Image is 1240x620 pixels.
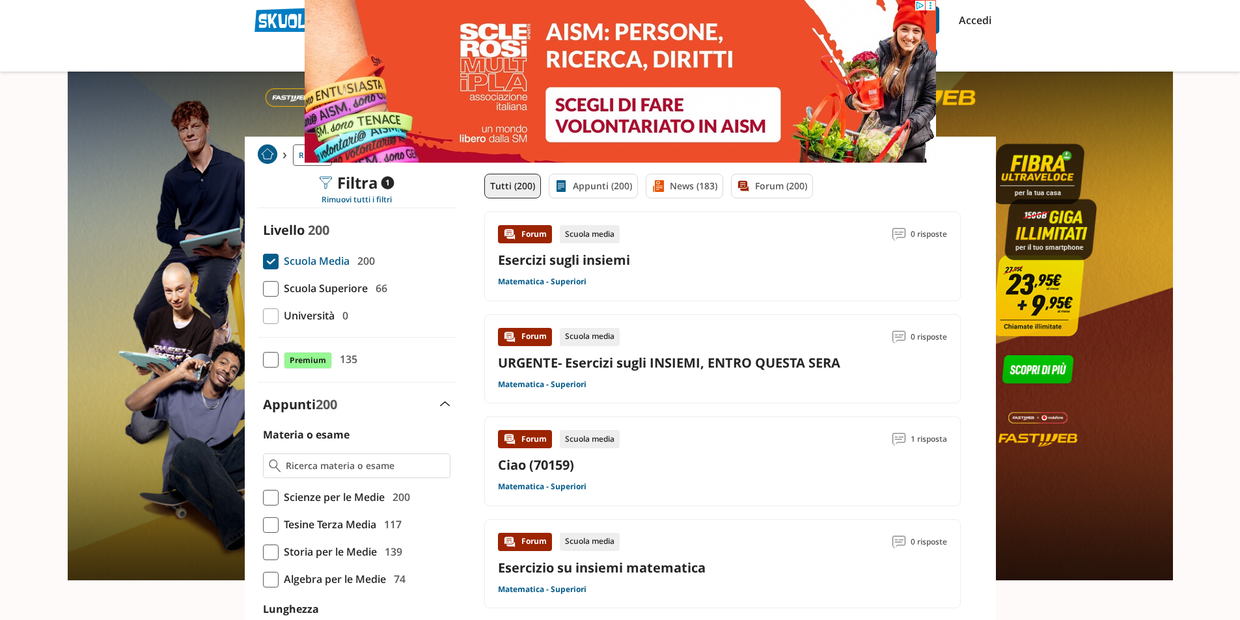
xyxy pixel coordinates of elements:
div: Scuola media [560,328,620,346]
a: Home [258,144,277,166]
span: 0 [337,307,348,324]
span: 74 [389,571,406,587]
a: Matematica - Superiori [498,276,586,287]
a: Matematica - Superiori [498,481,586,492]
img: Filtra filtri mobile [319,176,332,189]
label: Materia o esame [263,427,350,442]
span: Scienze per le Medie [279,489,385,505]
div: Scuola media [560,533,620,551]
span: 135 [335,351,357,368]
img: Commenti lettura [892,228,905,241]
div: Rimuovi tutti i filtri [258,195,456,205]
img: News filtro contenuto [652,180,665,193]
div: Scuola media [560,225,620,243]
span: 66 [370,280,387,297]
span: Storia per le Medie [279,543,377,560]
a: Appunti (200) [549,174,638,198]
span: 0 risposte [911,328,947,346]
div: Forum [498,430,552,448]
img: Commenti lettura [892,535,905,548]
span: Tesine Terza Media [279,516,376,533]
img: Forum contenuto [503,433,516,446]
a: News (183) [646,174,723,198]
img: Forum filtro contenuto [737,180,750,193]
img: Home [258,144,277,164]
a: Ciao (70159) [498,456,574,474]
img: Commenti lettura [892,433,905,446]
div: Forum [498,328,552,346]
img: Forum contenuto [503,535,516,548]
label: Livello [263,221,305,239]
span: 117 [379,516,402,533]
a: Ricerca [293,144,332,166]
div: Scuola media [560,430,620,448]
span: 0 risposte [911,533,947,551]
img: Forum contenuto [503,228,516,241]
img: Commenti lettura [892,330,905,344]
input: Ricerca materia o esame [286,459,444,472]
span: 0 risposte [911,225,947,243]
div: Forum [498,225,552,243]
span: 200 [387,489,410,505]
span: Algebra per le Medie [279,571,386,587]
div: Filtra [319,174,394,192]
span: 200 [352,252,375,269]
span: 1 [381,176,394,189]
span: Scuola Superiore [279,280,368,297]
span: 139 [379,543,402,560]
a: Matematica - Superiori [498,584,586,595]
span: Premium [284,352,332,369]
div: Forum [498,533,552,551]
span: Università [279,307,335,324]
label: Appunti [263,396,337,413]
img: Apri e chiudi sezione [440,401,450,407]
a: Matematica - Superiori [498,379,586,390]
span: 200 [308,221,329,239]
a: Forum (200) [731,174,813,198]
span: 1 risposta [911,430,947,448]
img: Appunti filtro contenuto [555,180,568,193]
img: Forum contenuto [503,330,516,344]
span: 200 [316,396,337,413]
img: Ricerca materia o esame [269,459,281,472]
a: Esercizio su insiemi matematica [498,559,706,576]
a: URGENTE- Esercizi sugli INSIEMI, ENTRO QUESTA SERA [498,354,840,371]
span: Scuola Media [279,252,350,269]
a: Accedi [959,7,986,34]
label: Lunghezza [263,602,319,616]
a: Esercizi sugli insiemi [498,251,630,269]
a: Tutti (200) [484,174,541,198]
